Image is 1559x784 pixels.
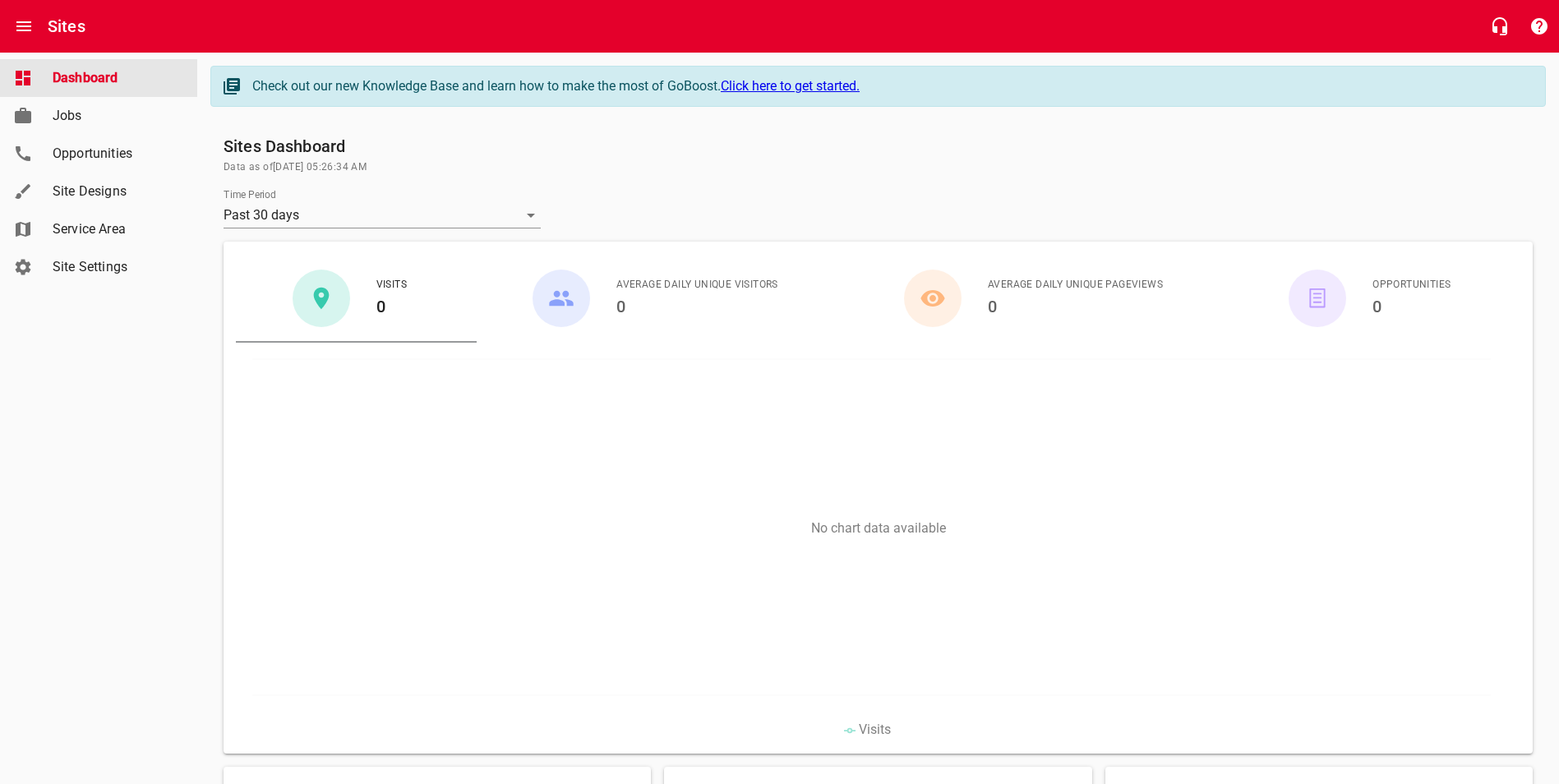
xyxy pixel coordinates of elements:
[224,133,1533,159] h6: Sites Dashboard
[616,277,778,293] span: Average Daily Unique Visitors
[224,159,1533,176] span: Data as of [DATE] 05:26:34 AM
[53,144,178,164] span: Opportunities
[53,68,178,88] span: Dashboard
[4,7,44,46] button: Open drawer
[53,219,178,239] span: Service Area
[376,293,407,320] h6: 0
[988,277,1163,293] span: Average Daily Unique Pageviews
[1372,277,1451,293] span: Opportunities
[53,106,178,126] span: Jobs
[48,13,85,39] h6: Sites
[616,293,778,320] h6: 0
[53,182,178,201] span: Site Designs
[252,76,1529,96] div: Check out our new Knowledge Base and learn how to make the most of GoBoost.
[1520,7,1559,46] button: Support Portal
[988,293,1163,320] h6: 0
[53,257,178,277] span: Site Settings
[859,722,891,737] span: Visits
[236,520,1520,536] p: No chart data available
[224,190,276,200] label: Time Period
[1372,293,1451,320] h6: 0
[376,277,407,293] span: Visits
[1480,7,1520,46] button: Live Chat
[721,78,860,94] a: Click here to get started.
[224,202,541,228] div: Past 30 days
